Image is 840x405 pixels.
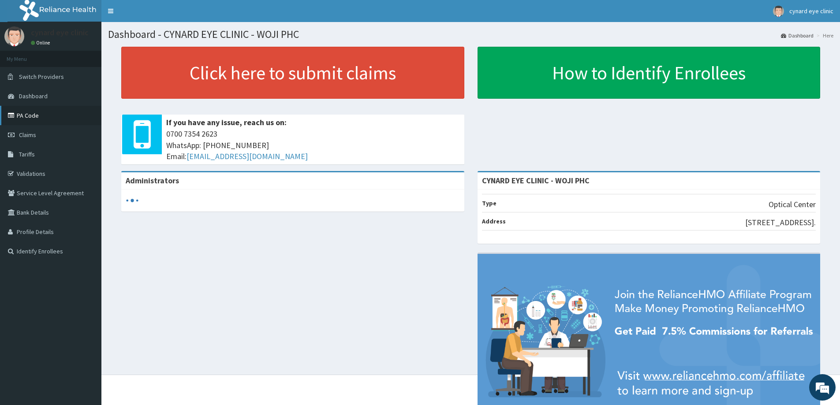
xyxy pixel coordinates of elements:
[108,29,833,40] h1: Dashboard - CYNARD EYE CLINIC - WOJI PHC
[31,29,89,37] p: cynard eye clinic
[166,117,287,127] b: If you have any issue, reach us on:
[187,151,308,161] a: [EMAIL_ADDRESS][DOMAIN_NAME]
[478,47,821,99] a: How to Identify Enrollees
[166,128,460,162] span: 0700 7354 2623 WhatsApp: [PHONE_NUMBER] Email:
[4,26,24,46] img: User Image
[769,199,816,210] p: Optical Center
[19,73,64,81] span: Switch Providers
[19,92,48,100] span: Dashboard
[126,194,139,207] svg: audio-loading
[745,217,816,228] p: [STREET_ADDRESS].
[482,175,590,186] strong: CYNARD EYE CLINIC - WOJI PHC
[121,47,464,99] a: Click here to submit claims
[482,217,506,225] b: Address
[789,7,833,15] span: cynard eye clinic
[126,175,179,186] b: Administrators
[814,32,833,39] li: Here
[31,40,52,46] a: Online
[773,6,784,17] img: User Image
[19,131,36,139] span: Claims
[19,150,35,158] span: Tariffs
[482,199,497,207] b: Type
[781,32,814,39] a: Dashboard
